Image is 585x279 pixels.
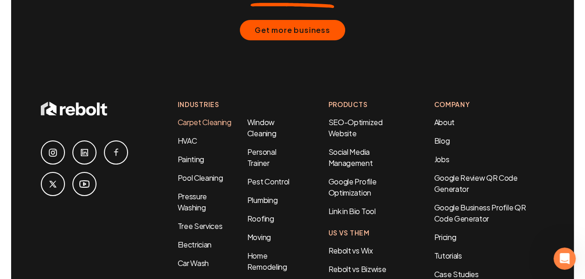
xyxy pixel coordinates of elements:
[247,251,287,272] a: Home Remodeling
[178,154,204,164] a: Painting
[178,136,197,146] a: HVAC
[6,4,24,21] button: go back
[29,208,37,216] button: Gif picker
[328,100,397,109] h4: Products
[178,173,223,183] a: Pool Cleaning
[178,221,223,231] a: Tree Services
[247,177,289,186] a: Pest Control
[26,5,41,20] img: Profile image for Fin
[178,117,231,127] a: Carpet Cleaning
[14,208,22,216] button: Emoji picker
[247,147,276,168] a: Personal Trainer
[434,154,449,164] a: Jobs
[328,147,373,168] a: Social Media Management
[328,177,377,197] a: Google Profile Optimization
[15,95,145,131] div: To get started, the only thing we’d need from you is a Google Business Profile. Do you already ha...
[8,189,178,204] textarea: Message…
[328,246,373,255] a: Rebolt vs Wix
[7,137,152,176] div: Oh, we also offer ongoing reporting on your site performance/SEO! Plus many other features.
[328,117,383,138] a: SEO-Optimized Website
[247,232,271,242] a: Moving
[7,2,152,136] div: We’ll build you a fully SEO-optimized website from the ground up, plus give you access to our Soc...
[328,228,397,238] h4: Us Vs Them
[247,214,274,223] a: Roofing
[434,117,454,127] a: About
[59,208,66,216] button: Start recording
[247,195,277,205] a: Plumbing
[7,137,178,177] div: David says…
[163,4,180,20] div: Close
[7,2,178,137] div: David says…
[328,264,386,274] a: Rebolt vs Bizwise
[15,182,145,209] div: Before you sign up/pay, you'll meet with our team for a full run-down and a preview of your new w...
[434,203,526,223] a: Google Business Profile QR Code Generator
[178,258,209,268] a: Car Wash
[15,8,145,89] div: We’ll build you a fully SEO-optimized website from the ground up, plus give you access to our Soc...
[159,204,174,219] button: Send a message…
[240,20,345,40] button: Get more business
[178,191,207,212] a: Pressure Washing
[45,9,56,16] h1: Fin
[434,136,450,146] a: Blog
[178,100,291,109] h4: Industries
[7,177,152,215] div: Before you sign up/pay, you'll meet with our team for a full run-down and a preview of your new w...
[553,247,576,270] iframe: To enrich screen reader interactions, please activate Accessibility in Grammarly extension settings
[145,4,163,21] button: Home
[247,117,276,138] a: Window Cleaning
[7,177,178,235] div: David says…
[434,100,544,109] h4: Company
[328,206,376,216] a: Link in Bio Tool
[15,143,145,170] div: Oh, we also offer ongoing reporting on your site performance/SEO! Plus many other features.
[434,232,544,243] a: Pricing
[434,250,544,261] a: Tutorials
[434,173,517,194] a: Google Review QR Code Generator
[178,240,212,249] a: Electrician
[44,208,51,216] button: Upload attachment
